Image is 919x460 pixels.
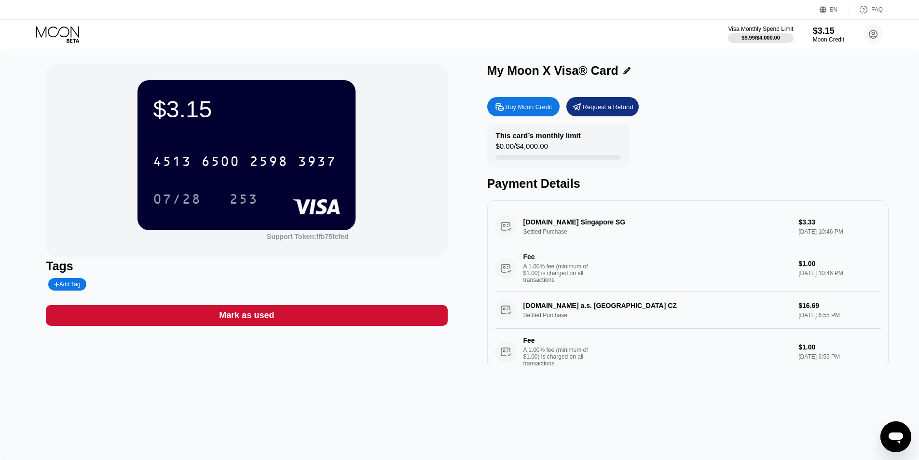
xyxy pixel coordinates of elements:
[46,259,447,273] div: Tags
[267,233,348,240] div: Support Token: ffb75fcfed
[813,36,844,43] div: Moon Credit
[487,64,618,78] div: My Moon X Visa® Card
[487,177,889,191] div: Payment Details
[820,5,849,14] div: EN
[798,270,880,277] div: [DATE] 10:46 PM
[267,233,348,240] div: Support Token:ffb75fcfed
[496,131,581,139] div: This card’s monthly limit
[728,26,793,32] div: Visa Monthly Spend Limit
[298,155,336,170] div: 3937
[153,193,201,208] div: 07/28
[46,305,447,326] div: Mark as used
[849,5,883,14] div: FAQ
[728,26,793,43] div: Visa Monthly Spend Limit$9.99/$4,000.00
[523,347,596,367] div: A 1.00% fee (minimum of $1.00) is charged on all transactions
[229,193,258,208] div: 253
[48,278,86,291] div: Add Tag
[153,96,340,123] div: $3.15
[798,353,880,360] div: [DATE] 6:55 PM
[813,26,844,36] div: $3.15
[201,155,240,170] div: 6500
[798,343,880,351] div: $1.00
[741,35,780,41] div: $9.99 / $4,000.00
[219,310,274,321] div: Mark as used
[830,6,838,13] div: EN
[506,103,552,111] div: Buy Moon Credit
[813,26,844,43] div: $3.15Moon Credit
[487,97,560,116] div: Buy Moon Credit
[798,260,880,267] div: $1.00
[495,245,881,292] div: FeeA 1.00% fee (minimum of $1.00) is charged on all transactions$1.00[DATE] 10:46 PM
[54,281,80,288] div: Add Tag
[583,103,633,111] div: Request a Refund
[495,329,881,375] div: FeeA 1.00% fee (minimum of $1.00) is charged on all transactions$1.00[DATE] 6:55 PM
[147,149,342,173] div: 4513650025983937
[523,263,596,283] div: A 1.00% fee (minimum of $1.00) is charged on all transactions
[222,187,265,211] div: 253
[496,142,548,155] div: $0.00 / $4,000.00
[566,97,639,116] div: Request a Refund
[880,421,911,452] iframe: Button to launch messaging window
[249,155,288,170] div: 2598
[871,6,883,13] div: FAQ
[523,336,591,344] div: Fee
[523,253,591,261] div: Fee
[153,155,192,170] div: 4513
[146,187,208,211] div: 07/28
